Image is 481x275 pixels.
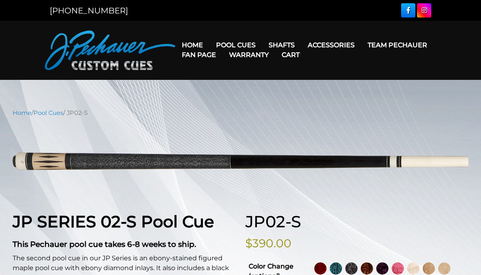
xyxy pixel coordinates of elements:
[345,262,357,275] img: Smoke
[13,108,468,117] nav: Breadcrumb
[262,35,301,55] a: Shafts
[275,44,306,65] a: Cart
[376,262,388,275] img: Purple
[45,31,175,70] img: Pechauer Custom Cues
[407,262,419,275] img: No Stain
[223,44,275,65] a: Warranty
[13,109,31,117] a: Home
[301,35,361,55] a: Accessories
[245,212,468,232] h1: JP02-S
[13,212,214,231] strong: JP SERIES 02-S Pool Cue
[392,262,404,275] img: Pink
[423,262,435,275] img: Natural
[175,44,223,65] a: Fan Page
[210,35,262,55] a: Pool Cues
[33,109,63,117] a: Pool Cues
[175,35,210,55] a: Home
[361,262,373,275] img: Rose
[438,262,450,275] img: Light Natural
[330,262,342,275] img: Turquoise
[361,35,434,55] a: Team Pechauer
[245,236,291,250] bdi: $390.00
[13,240,196,249] strong: This Pechauer pool cue takes 6-8 weeks to ship.
[314,262,327,275] img: Wine
[50,6,128,15] a: [PHONE_NUMBER]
